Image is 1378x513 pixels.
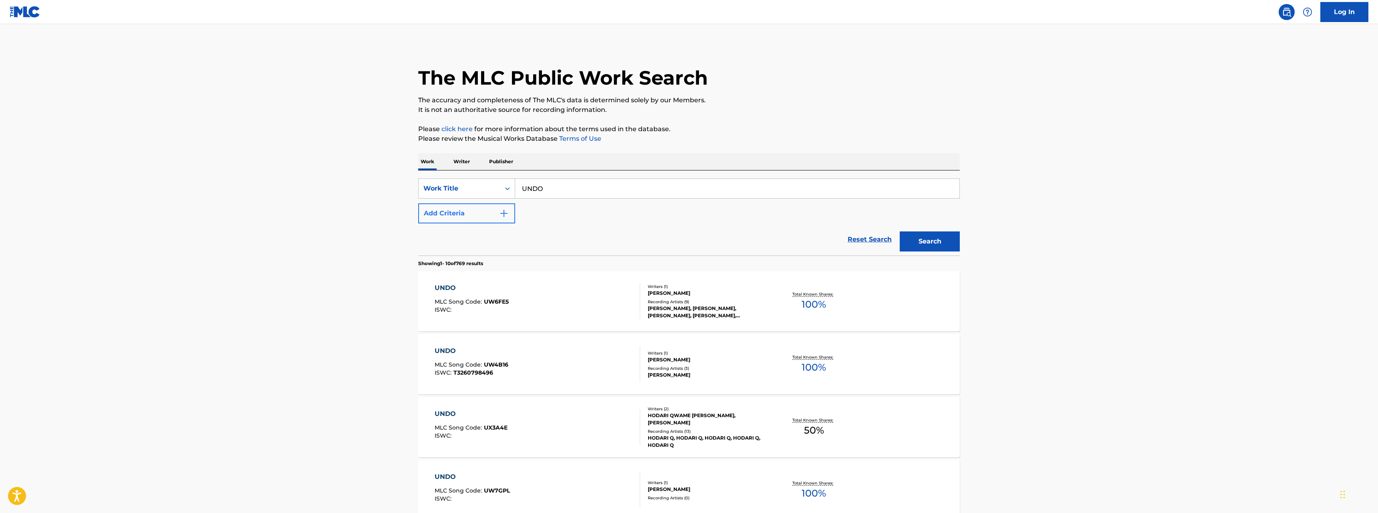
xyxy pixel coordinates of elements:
[804,423,824,438] span: 50 %
[435,495,453,502] span: ISWC :
[900,231,960,251] button: Search
[802,297,826,312] span: 100 %
[1279,4,1295,20] a: Public Search
[435,424,484,431] span: MLC Song Code :
[648,356,769,363] div: [PERSON_NAME]
[648,434,769,449] div: HODARI Q, HODARI Q, HODARI Q, HODARI Q, HODARI Q
[435,487,484,494] span: MLC Song Code :
[435,306,453,313] span: ISWC :
[435,283,509,293] div: UNDO
[648,284,769,290] div: Writers ( 1 )
[792,291,835,297] p: Total Known Shares:
[1320,2,1368,22] a: Log In
[499,209,509,218] img: 9d2ae6d4665cec9f34b9.svg
[418,153,437,170] p: Work
[10,6,40,18] img: MLC Logo
[648,365,769,371] div: Recording Artists ( 3 )
[418,203,515,223] button: Add Criteria
[1299,4,1316,20] div: Help
[1282,7,1291,17] img: search
[648,371,769,379] div: [PERSON_NAME]
[802,360,826,375] span: 100 %
[648,495,769,501] div: Recording Artists ( 0 )
[648,412,769,426] div: HODARI QWAME [PERSON_NAME], [PERSON_NAME]
[418,66,708,90] h1: The MLC Public Work Search
[435,472,510,482] div: UNDO
[484,424,508,431] span: UX3A4E
[435,432,453,439] span: ISWC :
[648,350,769,356] div: Writers ( 1 )
[648,290,769,297] div: [PERSON_NAME]
[418,95,960,105] p: The accuracy and completeness of The MLC's data is determined solely by our Members.
[418,271,960,331] a: UNDOMLC Song Code:UW6FE5ISWC:Writers (1)[PERSON_NAME]Recording Artists (9)[PERSON_NAME], [PERSON_...
[484,487,510,494] span: UW7GPL
[648,480,769,486] div: Writers ( 1 )
[435,298,484,305] span: MLC Song Code :
[802,486,826,501] span: 100 %
[648,428,769,434] div: Recording Artists ( 13 )
[418,397,960,457] a: UNDOMLC Song Code:UX3A4EISWC:Writers (2)HODARI QWAME [PERSON_NAME], [PERSON_NAME]Recording Artist...
[487,153,516,170] p: Publisher
[648,486,769,493] div: [PERSON_NAME]
[792,354,835,360] p: Total Known Shares:
[423,184,496,193] div: Work Title
[484,361,508,368] span: UW4B16
[453,369,493,376] span: T3260798496
[418,260,483,267] p: Showing 1 - 10 of 769 results
[451,153,472,170] p: Writer
[844,231,896,248] a: Reset Search
[435,369,453,376] span: ISWC :
[1338,474,1378,513] iframe: Chat Widget
[648,406,769,412] div: Writers ( 2 )
[1303,7,1312,17] img: help
[418,105,960,115] p: It is not an authoritative source for recording information.
[792,480,835,486] p: Total Known Shares:
[418,134,960,144] p: Please review the Musical Works Database
[441,125,473,133] a: click here
[435,346,508,356] div: UNDO
[558,135,601,142] a: Terms of Use
[435,361,484,368] span: MLC Song Code :
[484,298,509,305] span: UW6FE5
[418,124,960,134] p: Please for more information about the terms used in the database.
[418,178,960,255] form: Search Form
[435,409,508,419] div: UNDO
[1340,483,1345,507] div: Drag
[418,334,960,394] a: UNDOMLC Song Code:UW4B16ISWC:T3260798496Writers (1)[PERSON_NAME]Recording Artists (3)[PERSON_NAME...
[792,417,835,423] p: Total Known Shares:
[648,305,769,319] div: [PERSON_NAME], [PERSON_NAME], [PERSON_NAME], [PERSON_NAME], [PERSON_NAME]
[648,299,769,305] div: Recording Artists ( 9 )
